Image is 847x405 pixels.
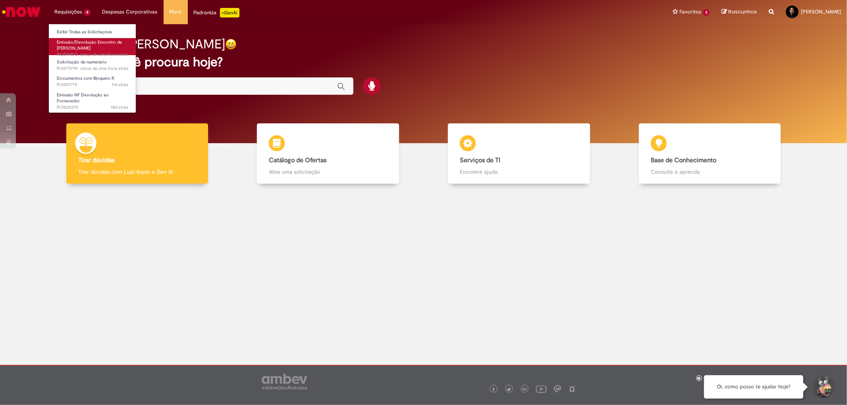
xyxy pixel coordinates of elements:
[80,52,128,58] span: cerca de uma hora atrás
[728,8,757,15] span: Rascunhos
[651,156,716,164] b: Base de Conhecimento
[492,388,496,392] img: logo_footer_facebook.png
[57,75,114,81] span: Documentos com Bloqueio R
[569,385,576,392] img: logo_footer_naosei.png
[233,123,424,184] a: Catálogo de Ofertas Abra uma solicitação
[170,8,182,16] span: More
[54,8,82,16] span: Requisições
[554,385,561,392] img: logo_footer_workplace.png
[78,168,196,176] p: Tirar dúvidas com Lupi Assist e Gen Ai
[194,8,239,17] div: Padroniza
[262,374,307,390] img: logo_footer_ambev_rotulo_gray.png
[57,82,128,88] span: R13551779
[424,123,615,184] a: Serviços de TI Encontre ajuda
[80,65,128,71] time: 30/09/2025 08:44:50
[57,39,122,52] span: Emissão/Devolução Encontro de [PERSON_NAME]
[112,82,128,88] span: 11d atrás
[48,24,136,113] ul: Requisições
[704,375,803,399] div: Oi, como posso te ajudar hoje?
[49,74,136,89] a: Aberto R13551779 : Documentos com Bloqueio R
[102,8,158,16] span: Despesas Corporativas
[801,8,841,15] span: [PERSON_NAME]
[80,65,128,71] span: cerca de uma hora atrás
[269,156,326,164] b: Catálogo de Ofertas
[49,38,136,55] a: Aberto R13579873 : Emissão/Devolução Encontro de Contas Fornecedor
[42,123,233,184] a: Tirar dúvidas Tirar dúvidas com Lupi Assist e Gen Ai
[220,8,239,17] p: +GenAi
[57,104,128,111] span: R13528370
[112,82,128,88] time: 19/09/2025 16:52:00
[722,8,757,16] a: Rascunhos
[57,92,109,104] span: Emissão NF Devolução ao Fornecedor
[57,65,128,72] span: R13579799
[225,38,237,50] img: happy-face.png
[73,55,774,69] h2: O que você procura hoje?
[49,91,136,108] a: Aberto R13528370 : Emissão NF Devolução ao Fornecedor
[460,168,578,176] p: Encontre ajuda
[49,28,136,36] a: Exibir Todas as Solicitações
[651,168,769,176] p: Consulte e aprenda
[57,59,107,65] span: Solicitação de numerário
[80,52,128,58] time: 30/09/2025 08:58:52
[536,384,546,394] img: logo_footer_youtube.png
[49,58,136,73] a: Aberto R13579799 : Solicitação de numerário
[84,9,91,16] span: 4
[679,8,701,16] span: Favoritos
[1,4,42,20] img: ServiceNow
[78,156,114,164] b: Tirar dúvidas
[507,388,511,392] img: logo_footer_twitter.png
[811,375,835,399] button: Iniciar Conversa de Suporte
[703,9,710,16] span: 3
[460,156,500,164] b: Serviços de TI
[523,387,527,392] img: logo_footer_linkedin.png
[614,123,805,184] a: Base de Conhecimento Consulte e aprenda
[111,104,128,110] time: 12/09/2025 15:47:55
[57,52,128,58] span: R13579873
[269,168,387,176] p: Abra uma solicitação
[111,104,128,110] span: 18d atrás
[73,37,225,51] h2: Bom dia, [PERSON_NAME]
